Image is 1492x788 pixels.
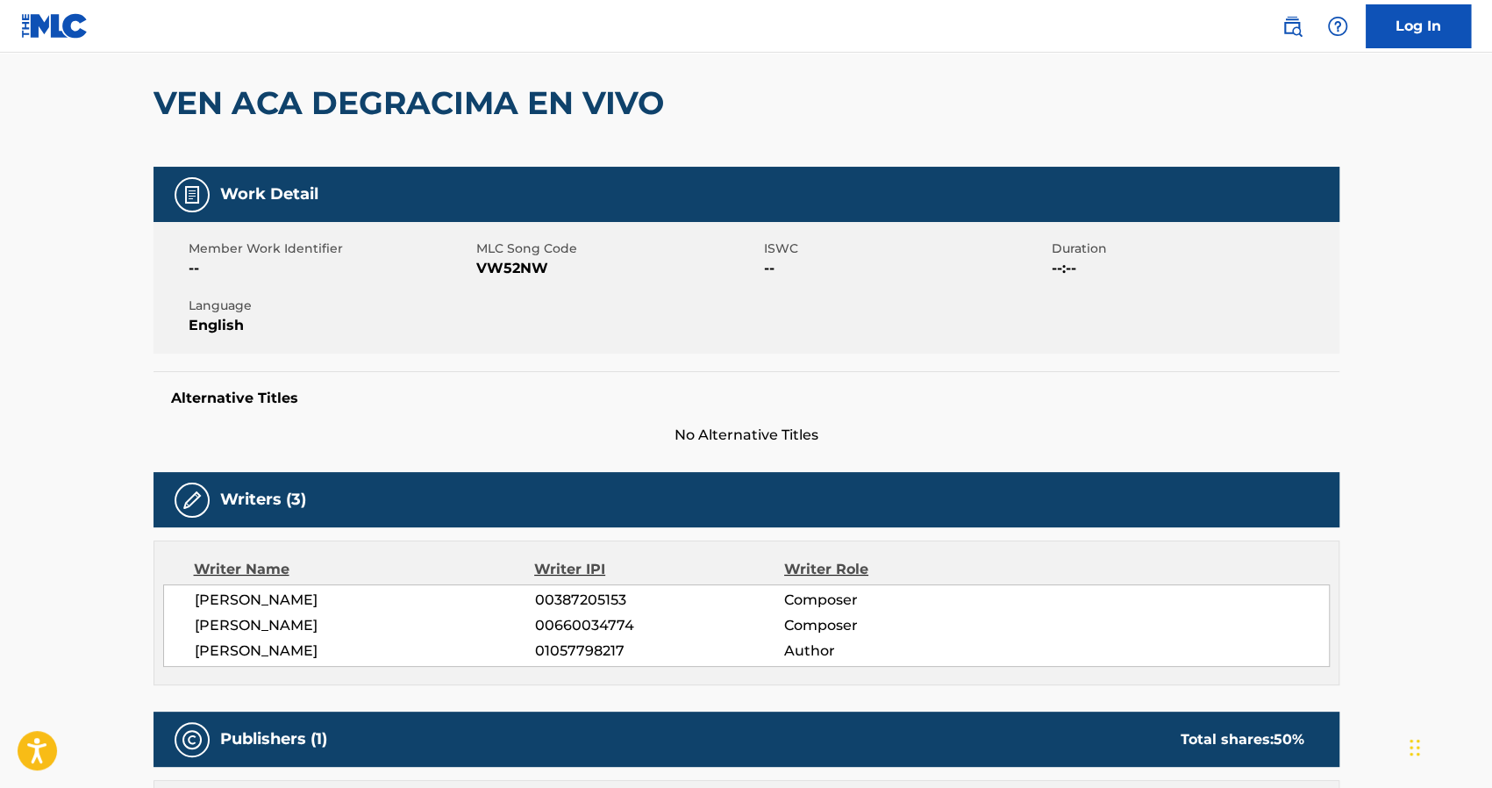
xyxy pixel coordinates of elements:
[534,559,784,580] div: Writer IPI
[1281,16,1303,37] img: search
[534,615,783,636] span: 00660034774
[1366,4,1471,48] a: Log In
[21,13,89,39] img: MLC Logo
[1052,240,1335,258] span: Duration
[182,184,203,205] img: Work Detail
[784,559,1011,580] div: Writer Role
[182,490,203,511] img: Writers
[189,240,472,258] span: Member Work Identifier
[194,559,535,580] div: Writer Name
[764,258,1047,279] span: --
[1274,731,1304,748] span: 50 %
[1181,729,1304,750] div: Total shares:
[189,297,472,315] span: Language
[220,490,306,510] h5: Writers (3)
[1404,704,1492,788] iframe: Chat Widget
[476,258,760,279] span: VW52NW
[784,615,1011,636] span: Composer
[534,590,783,611] span: 00387205153
[220,184,318,204] h5: Work Detail
[220,729,327,749] h5: Publishers (1)
[153,83,673,123] h2: VEN ACA DEGRACIMA EN VIVO
[1052,258,1335,279] span: --:--
[1274,9,1310,44] a: Public Search
[534,641,783,662] span: 01057798217
[764,240,1047,258] span: ISWC
[182,729,203,750] img: Publishers
[1327,16,1348,37] img: help
[171,390,1322,407] h5: Alternative Titles
[195,590,535,611] span: [PERSON_NAME]
[1410,721,1420,774] div: Arrastrar
[1320,9,1355,44] div: Help
[153,425,1339,446] span: No Alternative Titles
[476,240,760,258] span: MLC Song Code
[189,258,472,279] span: --
[189,315,472,336] span: English
[784,641,1011,662] span: Author
[1404,704,1492,788] div: Widget de chat
[195,641,535,662] span: [PERSON_NAME]
[784,590,1011,611] span: Composer
[195,615,535,636] span: [PERSON_NAME]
